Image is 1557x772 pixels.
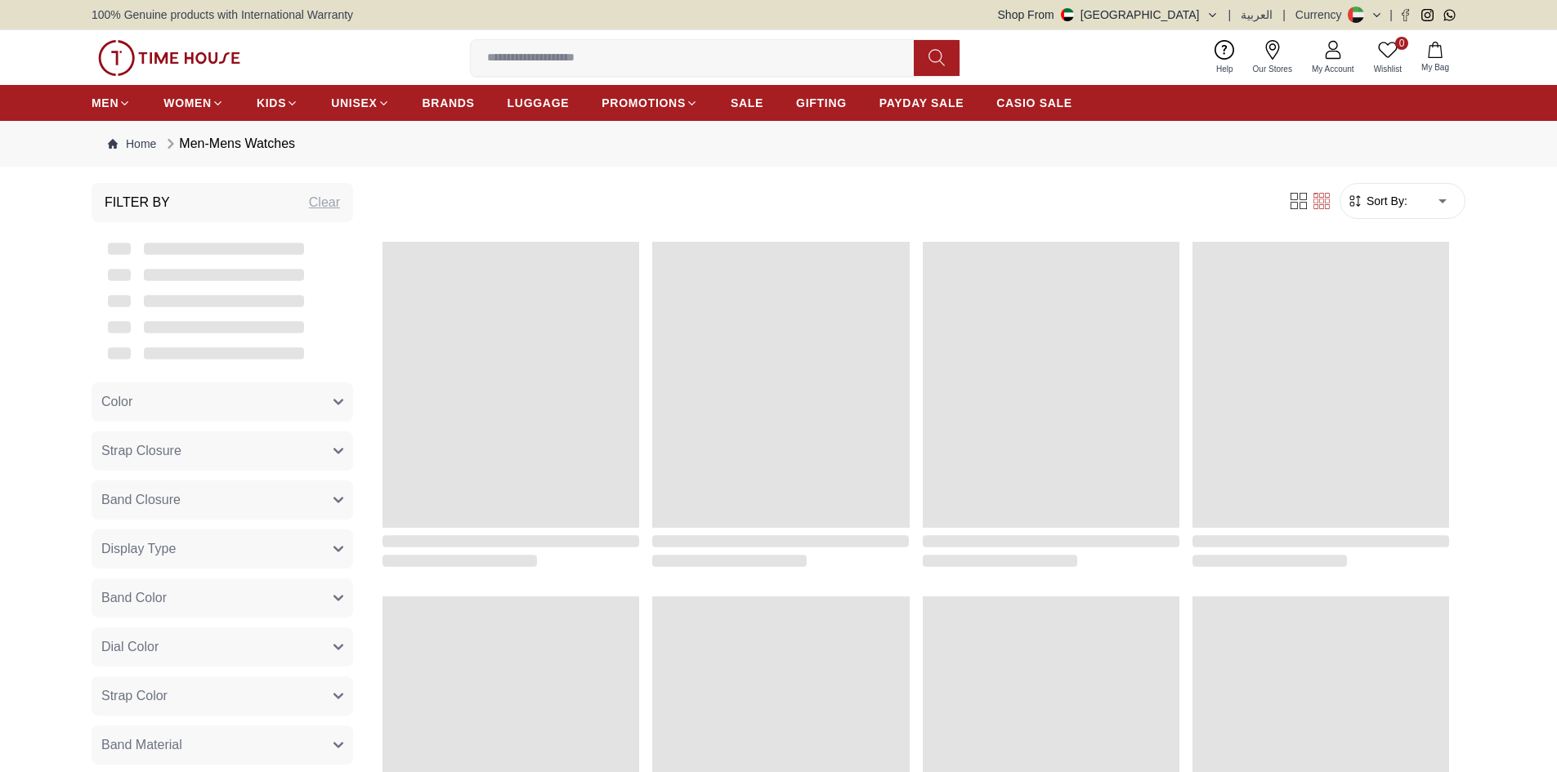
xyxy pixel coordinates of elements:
[1206,37,1243,78] a: Help
[98,40,240,76] img: ...
[92,382,353,422] button: Color
[1246,63,1299,75] span: Our Stores
[996,95,1072,111] span: CASIO SALE
[101,490,181,510] span: Band Closure
[1305,63,1361,75] span: My Account
[879,88,964,118] a: PAYDAY SALE
[1389,7,1393,23] span: |
[796,95,847,111] span: GIFTING
[163,134,295,154] div: Men-Mens Watches
[92,121,1465,167] nav: Breadcrumb
[331,95,377,111] span: UNISEX
[92,578,353,618] button: Band Color
[101,588,167,608] span: Band Color
[105,193,170,212] h3: Filter By
[92,676,353,716] button: Strap Color
[423,88,475,118] a: BRANDS
[508,88,570,118] a: LUGGAGE
[508,95,570,111] span: LUGGAGE
[92,431,353,471] button: Strap Closure
[731,95,763,111] span: SALE
[796,88,847,118] a: GIFTING
[1415,61,1456,74] span: My Bag
[101,686,168,706] span: Strap Color
[423,95,475,111] span: BRANDS
[101,441,181,461] span: Strap Closure
[1412,38,1459,77] button: My Bag
[92,480,353,520] button: Band Closure
[108,136,156,152] a: Home
[101,392,132,412] span: Color
[257,88,298,118] a: KIDS
[1210,63,1240,75] span: Help
[163,88,224,118] a: WOMEN
[92,7,353,23] span: 100% Genuine products with International Warranty
[1443,9,1456,21] a: Whatsapp
[602,88,698,118] a: PROMOTIONS
[998,7,1219,23] button: Shop From[GEOGRAPHIC_DATA]
[92,529,353,569] button: Display Type
[1421,9,1434,21] a: Instagram
[1295,7,1349,23] div: Currency
[92,725,353,765] button: Band Material
[92,95,119,111] span: MEN
[309,193,340,212] div: Clear
[92,627,353,667] button: Dial Color
[879,95,964,111] span: PAYDAY SALE
[1395,37,1408,50] span: 0
[257,95,286,111] span: KIDS
[1347,193,1407,209] button: Sort By:
[101,637,159,657] span: Dial Color
[731,88,763,118] a: SALE
[1363,193,1407,209] span: Sort By:
[101,539,176,559] span: Display Type
[1228,7,1232,23] span: |
[1241,7,1273,23] button: العربية
[92,88,131,118] a: MEN
[331,88,389,118] a: UNISEX
[1399,9,1412,21] a: Facebook
[1364,37,1412,78] a: 0Wishlist
[1243,37,1302,78] a: Our Stores
[1061,8,1074,21] img: United Arab Emirates
[1367,63,1408,75] span: Wishlist
[163,95,212,111] span: WOMEN
[101,735,182,755] span: Band Material
[602,95,686,111] span: PROMOTIONS
[1282,7,1286,23] span: |
[996,88,1072,118] a: CASIO SALE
